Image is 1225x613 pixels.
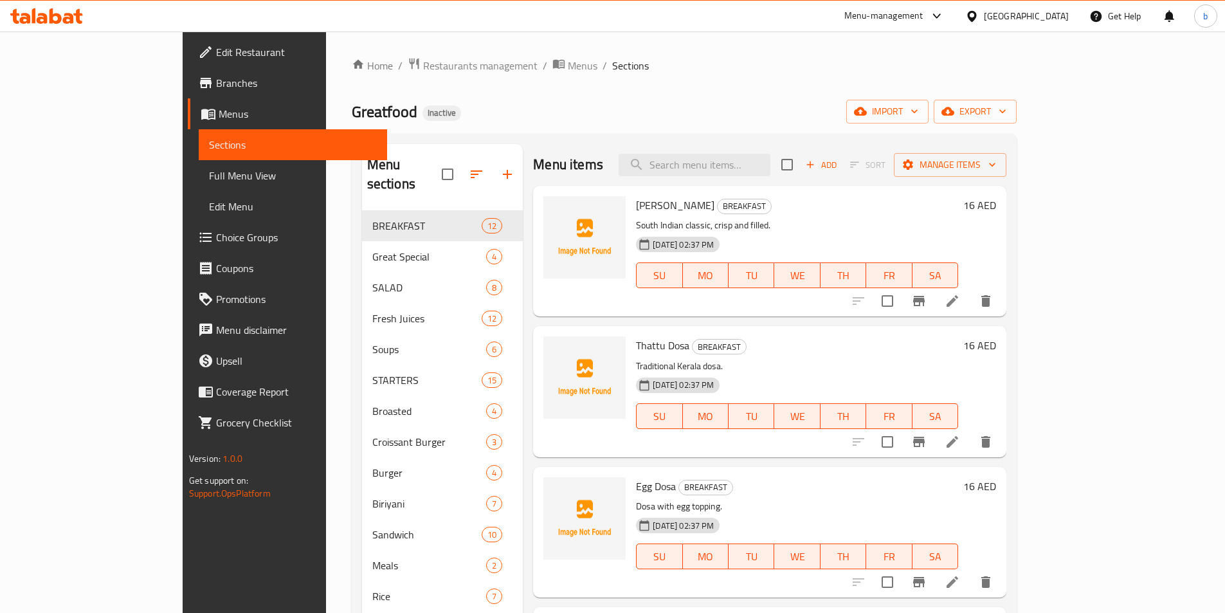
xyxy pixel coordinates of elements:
span: TU [734,266,769,285]
span: MO [688,266,723,285]
button: MO [683,403,729,429]
div: SALAD8 [362,272,523,303]
button: SU [636,544,682,569]
div: items [486,496,502,511]
span: SU [642,266,677,285]
button: Add [801,155,842,175]
span: 4 [487,467,502,479]
span: Sandwich [372,527,482,542]
span: import [857,104,918,120]
span: Full Menu View [209,168,377,183]
span: Croissant Burger [372,434,486,450]
div: Sandwich10 [362,519,523,550]
button: FR [866,403,912,429]
span: Select all sections [434,161,461,188]
div: items [486,342,502,357]
button: TU [729,403,774,429]
div: items [482,372,502,388]
div: Rice7 [362,581,523,612]
span: 6 [487,343,502,356]
div: items [486,249,502,264]
button: SU [636,262,682,288]
span: Biriyani [372,496,486,511]
div: Croissant Burger3 [362,426,523,457]
span: Sections [209,137,377,152]
span: 10 [482,529,502,541]
span: SA [918,547,953,566]
span: WE [779,547,815,566]
button: TH [821,262,866,288]
span: Grocery Checklist [216,415,377,430]
span: BREAKFAST [372,218,482,233]
span: Soups [372,342,486,357]
div: Broasted4 [362,396,523,426]
span: b [1203,9,1208,23]
button: delete [970,426,1001,457]
span: SU [642,407,677,426]
span: Edit Restaurant [216,44,377,60]
span: Greatfood [352,97,417,126]
span: Rice [372,589,486,604]
div: Meals [372,558,486,573]
span: Upsell [216,353,377,369]
span: WE [779,407,815,426]
span: Menus [568,58,597,73]
div: BREAKFAST [692,339,747,354]
span: FR [871,547,907,566]
span: TU [734,407,769,426]
span: export [944,104,1006,120]
button: SA [912,403,958,429]
button: MO [683,262,729,288]
span: 12 [482,313,502,325]
span: Choice Groups [216,230,377,245]
span: Select section first [842,155,894,175]
button: Branch-specific-item [903,286,934,316]
span: Sections [612,58,649,73]
span: 7 [487,590,502,603]
div: Meals2 [362,550,523,581]
span: Fresh Juices [372,311,482,326]
div: items [486,465,502,480]
span: SALAD [372,280,486,295]
span: Burger [372,465,486,480]
span: 8 [487,282,502,294]
button: WE [774,403,820,429]
a: Menu disclaimer [188,315,387,345]
span: [PERSON_NAME] [636,196,714,215]
nav: breadcrumb [352,57,1017,74]
span: SA [918,266,953,285]
span: BREAKFAST [693,340,746,354]
button: FR [866,262,912,288]
div: Menu-management [844,8,923,24]
span: Select to update [874,288,901,315]
span: 4 [487,251,502,263]
div: Fresh Juices12 [362,303,523,334]
li: / [543,58,547,73]
span: Version: [189,450,221,467]
span: Coverage Report [216,384,377,399]
span: STARTERS [372,372,482,388]
div: items [482,527,502,542]
a: Grocery Checklist [188,407,387,438]
div: STARTERS15 [362,365,523,396]
span: Select section [774,151,801,178]
div: BREAKFAST [717,199,772,214]
div: items [486,558,502,573]
a: Edit menu item [945,293,960,309]
button: Add section [492,159,523,190]
div: Great Special4 [362,241,523,272]
button: delete [970,286,1001,316]
li: / [398,58,403,73]
div: Great Special [372,249,486,264]
div: Soups6 [362,334,523,365]
button: delete [970,567,1001,598]
span: 4 [487,405,502,417]
button: WE [774,544,820,569]
span: Add item [801,155,842,175]
a: Edit Restaurant [188,37,387,68]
